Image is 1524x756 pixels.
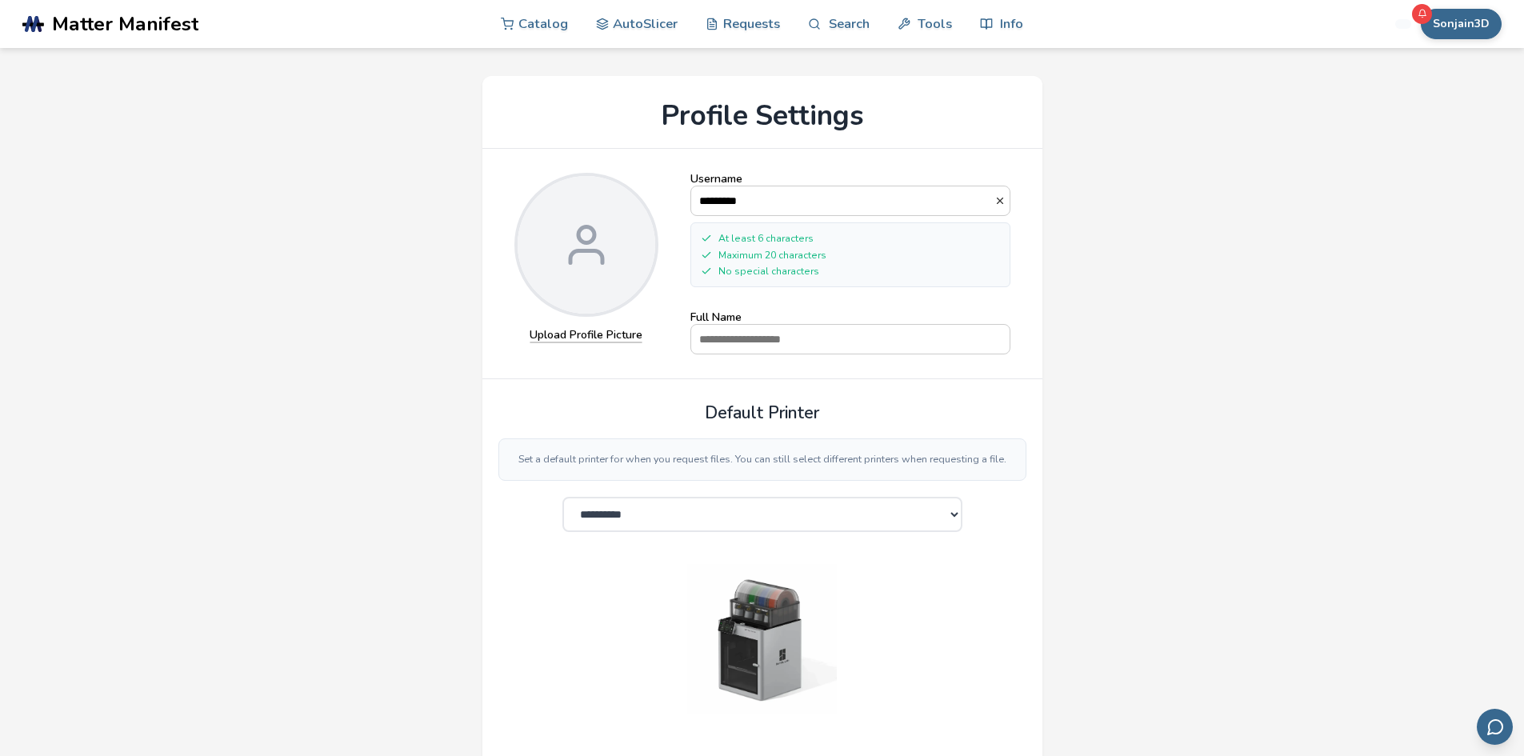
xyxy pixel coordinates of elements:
label: Upload Profile Picture [530,329,642,343]
label: Username [690,173,1010,216]
span: Matter Manifest [52,13,198,35]
button: Send feedback via email [1477,709,1513,745]
input: Full Name [691,325,1010,354]
span: At least 6 characters [718,233,814,244]
img: Printer [662,564,862,714]
h2: Default Printer [498,403,1026,422]
h1: Profile Settings [482,76,1042,149]
span: Maximum 20 characters [718,250,826,261]
label: Full Name [690,311,1010,354]
p: Set a default printer for when you request files. You can still select different printers when re... [512,452,1013,467]
button: Sonjain3D [1421,9,1502,39]
button: Username [994,195,1010,206]
span: No special characters [718,266,819,277]
input: Username [691,186,994,215]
